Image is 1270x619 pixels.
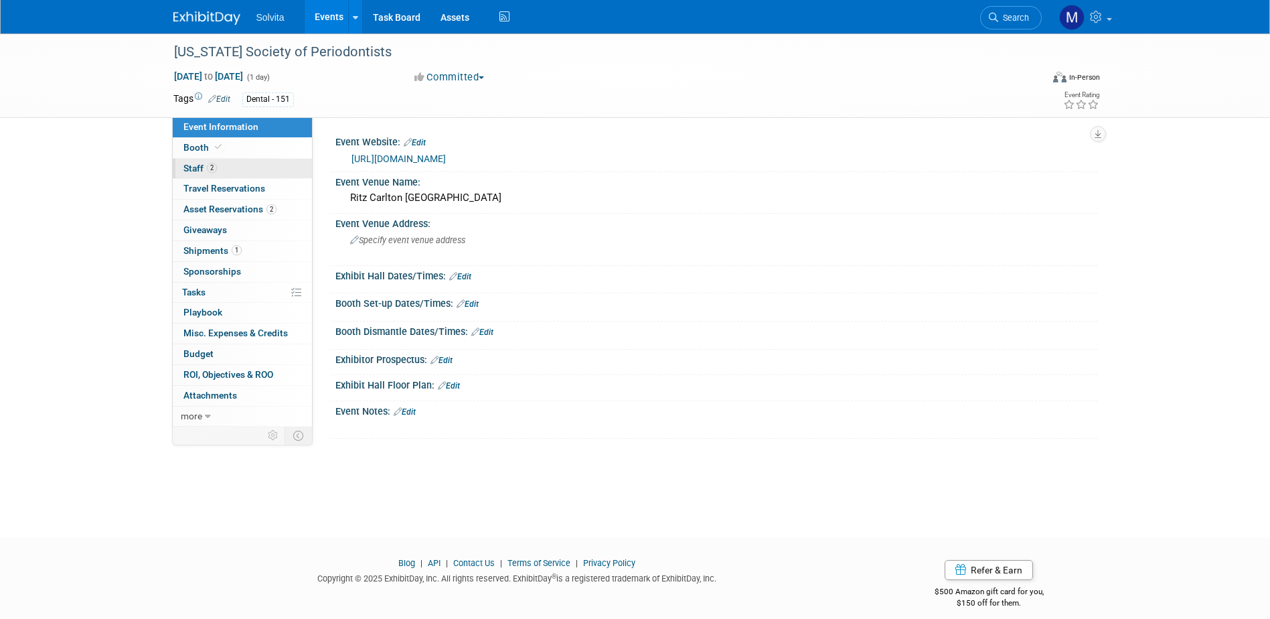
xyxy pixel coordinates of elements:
div: $500 Amazon gift card for you, [881,577,1097,608]
span: Booth [183,142,224,153]
span: Shipments [183,245,242,256]
a: [URL][DOMAIN_NAME] [351,153,446,164]
span: Tasks [182,287,206,297]
span: Staff [183,163,217,174]
div: Dental - 151 [242,92,294,107]
span: Specify event venue address [350,235,465,245]
a: Edit [449,272,471,281]
span: | [417,558,426,568]
td: Personalize Event Tab Strip [262,427,285,444]
img: Matthew Burns [1059,5,1085,30]
a: Event Information [173,117,312,137]
span: more [181,411,202,421]
div: [US_STATE] Society of Periodontists [169,40,1022,64]
td: Tags [173,92,230,107]
span: Giveaways [183,224,227,235]
div: Exhibitor Prospectus: [335,350,1097,367]
a: Edit [471,328,493,337]
a: more [173,407,312,427]
a: Privacy Policy [583,558,635,568]
span: | [497,558,505,568]
div: Ritz Carlton [GEOGRAPHIC_DATA] [345,188,1087,208]
img: Format-Inperson.png [1053,72,1066,82]
span: Travel Reservations [183,183,265,194]
div: $150 off for them. [881,598,1097,609]
sup: ® [552,573,556,580]
a: Playbook [173,303,312,323]
span: ROI, Objectives & ROO [183,369,273,380]
a: Refer & Earn [945,560,1033,580]
a: Shipments1 [173,241,312,261]
span: Budget [183,348,214,359]
span: Misc. Expenses & Credits [183,328,288,338]
div: Booth Dismantle Dates/Times: [335,322,1097,339]
a: Contact Us [453,558,495,568]
span: 2 [207,163,217,173]
a: API [428,558,441,568]
a: Asset Reservations2 [173,200,312,220]
a: Edit [457,299,479,309]
span: to [202,71,215,82]
span: Attachments [183,390,237,401]
a: Misc. Expenses & Credits [173,324,312,344]
div: Event Venue Address: [335,214,1097,230]
div: Booth Set-up Dates/Times: [335,293,1097,311]
a: Search [980,6,1042,29]
div: Copyright © 2025 ExhibitDay, Inc. All rights reserved. ExhibitDay is a registered trademark of Ex... [173,569,862,585]
div: Event Format [963,70,1101,90]
span: [DATE] [DATE] [173,70,244,82]
span: 1 [232,245,242,255]
a: ROI, Objectives & ROO [173,365,312,385]
div: Event Rating [1063,92,1099,98]
div: Exhibit Hall Floor Plan: [335,375,1097,393]
a: Booth [173,138,312,158]
span: Solvita [256,12,285,23]
span: | [572,558,581,568]
a: Tasks [173,283,312,303]
a: Edit [394,407,416,417]
a: Edit [404,138,426,147]
a: Attachments [173,386,312,406]
a: Giveaways [173,220,312,240]
span: Event Information [183,121,258,132]
a: Edit [208,94,230,104]
div: Event Notes: [335,401,1097,419]
a: Edit [430,356,453,365]
a: Staff2 [173,159,312,179]
i: Booth reservation complete [215,143,222,151]
span: 2 [266,204,276,214]
span: Playbook [183,307,222,318]
button: Committed [410,70,489,84]
div: In-Person [1068,72,1100,82]
span: Sponsorships [183,266,241,277]
img: ExhibitDay [173,11,240,25]
a: Budget [173,344,312,364]
a: Sponsorships [173,262,312,282]
td: Toggle Event Tabs [285,427,312,444]
a: Edit [438,381,460,391]
span: Search [998,13,1029,23]
span: Asset Reservations [183,204,276,214]
a: Blog [398,558,415,568]
div: Exhibit Hall Dates/Times: [335,266,1097,283]
span: (1 day) [246,73,270,82]
a: Terms of Service [507,558,570,568]
a: Travel Reservations [173,179,312,199]
span: | [443,558,451,568]
div: Event Venue Name: [335,172,1097,189]
div: Event Website: [335,132,1097,149]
